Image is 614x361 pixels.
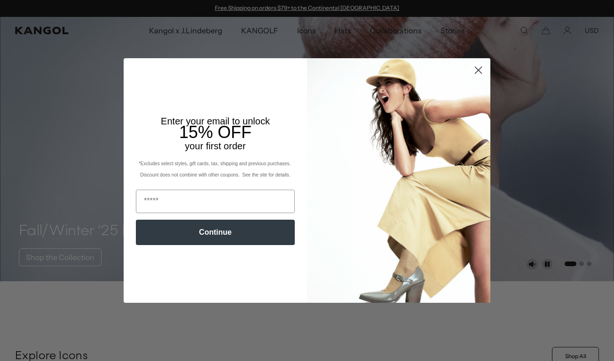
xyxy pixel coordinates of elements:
[136,190,295,213] input: Email
[470,62,487,78] button: Close dialog
[185,141,245,151] span: your first order
[161,116,270,126] span: Enter your email to unlock
[307,58,490,302] img: 93be19ad-e773-4382-80b9-c9d740c9197f.jpeg
[136,220,295,245] button: Continue
[139,161,292,177] span: *Excludes select styles, gift cards, tax, shipping and previous purchases. Discount does not comb...
[179,123,252,142] span: 15% OFF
